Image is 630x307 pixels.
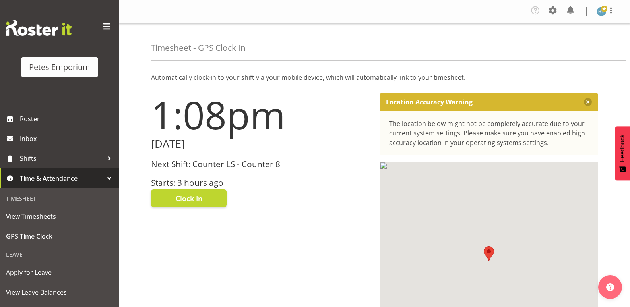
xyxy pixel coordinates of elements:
img: Rosterit website logo [6,20,72,36]
h3: Next Shift: Counter LS - Counter 8 [151,160,370,169]
span: Roster [20,113,115,125]
span: GPS Time Clock [6,230,113,242]
h4: Timesheet - GPS Clock In [151,43,246,52]
div: Petes Emporium [29,61,90,73]
span: Feedback [619,134,626,162]
span: Inbox [20,133,115,145]
a: GPS Time Clock [2,226,117,246]
span: View Leave Balances [6,286,113,298]
span: Shifts [20,153,103,164]
span: Time & Attendance [20,172,103,184]
span: View Timesheets [6,210,113,222]
a: View Timesheets [2,207,117,226]
div: The location below might not be completely accurate due to your current system settings. Please m... [389,119,589,147]
div: Timesheet [2,190,117,207]
button: Feedback - Show survey [615,126,630,180]
h2: [DATE] [151,138,370,150]
div: Leave [2,246,117,263]
p: Automatically clock-in to your shift via your mobile device, which will automatically link to you... [151,73,598,82]
h1: 1:08pm [151,93,370,136]
p: Location Accuracy Warning [386,98,473,106]
button: Clock In [151,189,227,207]
img: helena-tomlin701.jpg [597,7,606,16]
img: help-xxl-2.png [606,283,614,291]
button: Close message [584,98,592,106]
span: Clock In [176,193,202,203]
a: View Leave Balances [2,282,117,302]
a: Apply for Leave [2,263,117,282]
span: Apply for Leave [6,266,113,278]
h3: Starts: 3 hours ago [151,178,370,187]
